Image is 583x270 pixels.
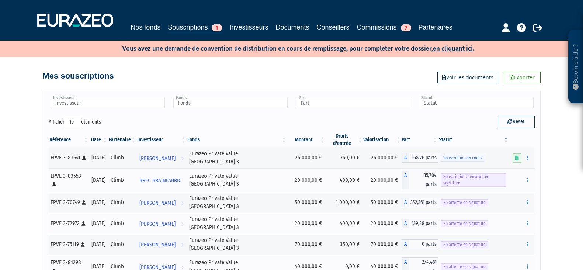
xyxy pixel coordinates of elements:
th: Montant: activer pour trier la colonne par ordre croissant [287,132,326,147]
a: [PERSON_NAME] [136,150,187,165]
span: A [402,171,409,189]
div: A - Eurazeo Private Value Europe 3 [402,239,438,249]
a: Documents [275,22,309,32]
div: Eurazeo Private Value [GEOGRAPHIC_DATA] 3 [189,215,284,231]
span: 0 parts [409,239,438,249]
td: 25 000,00 € [287,147,326,168]
a: Commissions7 [357,22,411,32]
td: 70 000,00 € [287,234,326,255]
span: [PERSON_NAME] [139,238,176,252]
div: A - Eurazeo Private Value Europe 3 [402,171,438,189]
h4: Mes souscriptions [43,72,114,80]
th: Statut : activer pour trier la colonne par ordre d&eacute;croissant [438,132,509,147]
th: Valorisation: activer pour trier la colonne par ordre croissant [363,132,402,147]
span: [PERSON_NAME] [139,217,176,231]
span: En attente de signature [441,199,488,206]
span: A [402,239,409,249]
div: EPVE 3-72972 [51,219,87,227]
div: Eurazeo Private Value [GEOGRAPHIC_DATA] 3 [189,194,284,210]
span: BRFC BRAINFABRIC [139,174,181,187]
a: [PERSON_NAME] [136,195,187,210]
div: Eurazeo Private Value [GEOGRAPHIC_DATA] 3 [189,150,284,166]
span: [PERSON_NAME] [139,196,176,210]
a: BRFC BRAINFABRIC [136,173,187,187]
a: Voir les documents [437,72,498,83]
span: 135,704 parts [409,171,438,189]
td: Climb [108,234,136,255]
p: Besoin d'aide ? [572,34,580,100]
div: Eurazeo Private Value [GEOGRAPHIC_DATA] 3 [189,172,284,188]
span: 352,361 parts [409,198,438,207]
span: 7 [401,24,411,31]
a: Exporter [504,72,541,83]
td: 25 000,00 € [363,147,402,168]
a: Investisseurs [229,22,268,32]
i: [Français] Personne physique [82,156,86,160]
span: Souscription à envoyer en signature [441,173,506,187]
i: [Français] Personne physique [82,200,86,205]
div: [DATE] [91,219,105,227]
th: Fonds: activer pour trier la colonne par ordre croissant [187,132,287,147]
div: A - Eurazeo Private Value Europe 3 [402,219,438,228]
th: Date: activer pour trier la colonne par ordre croissant [89,132,108,147]
div: [DATE] [91,176,105,184]
i: Voir l'investisseur [181,196,184,210]
a: en cliquant ici. [433,45,474,52]
td: 70 000,00 € [363,234,402,255]
th: Investisseur: activer pour trier la colonne par ordre croissant [136,132,187,147]
td: Climb [108,192,136,213]
span: En attente de signature [441,241,488,248]
a: Souscriptions1 [168,22,222,34]
label: Afficher éléments [49,116,101,128]
i: [Français] Personne physique [52,182,56,186]
td: 750,00 € [326,147,364,168]
i: [Français] Personne physique [81,221,86,226]
td: 1 000,00 € [326,192,364,213]
td: Climb [108,147,136,168]
button: Reset [498,116,535,128]
a: Nos fonds [131,22,160,32]
td: Climb [108,168,136,192]
span: A [402,219,409,228]
a: [PERSON_NAME] [136,237,187,252]
td: 350,00 € [326,234,364,255]
div: EPVE 3-83641 [51,154,87,162]
span: En attente de signature [441,220,488,227]
p: Vous avez une demande de convention de distribution en cours de remplissage, pour compléter votre... [101,42,474,53]
i: Voir l'investisseur [181,187,184,201]
th: Droits d'entrée: activer pour trier la colonne par ordre croissant [326,132,364,147]
td: 20 000,00 € [287,213,326,234]
i: Voir l'investisseur [181,238,184,252]
span: A [402,198,409,207]
td: 20 000,00 € [363,168,402,192]
a: [PERSON_NAME] [136,216,187,231]
div: [DATE] [91,240,105,248]
span: 168,26 parts [409,153,438,163]
td: 400,00 € [326,168,364,192]
div: EPVE 3-83553 [51,172,87,188]
th: Partenaire: activer pour trier la colonne par ordre croissant [108,132,136,147]
div: EPVE 3-75119 [51,240,87,248]
th: Part: activer pour trier la colonne par ordre croissant [402,132,438,147]
span: A [402,153,409,163]
td: Climb [108,213,136,234]
span: [PERSON_NAME] [139,152,176,165]
i: [Français] Personne physique [81,242,85,247]
span: 1 [212,24,222,31]
div: A - Eurazeo Private Value Europe 3 [402,198,438,207]
td: 50 000,00 € [287,192,326,213]
span: 139,88 parts [409,219,438,228]
td: 20 000,00 € [363,213,402,234]
select: Afficheréléments [65,116,81,128]
td: 20 000,00 € [287,168,326,192]
i: Voir l'investisseur [181,152,184,165]
td: 400,00 € [326,213,364,234]
span: Souscription en cours [441,155,484,162]
div: EPVE 3-70749 [51,198,87,206]
a: Conseillers [317,22,350,32]
img: 1732889491-logotype_eurazeo_blanc_rvb.png [37,14,113,27]
i: Voir l'investisseur [181,217,184,231]
div: A - Eurazeo Private Value Europe 3 [402,153,438,163]
div: Eurazeo Private Value [GEOGRAPHIC_DATA] 3 [189,236,284,252]
th: Référence : activer pour trier la colonne par ordre croissant [49,132,89,147]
